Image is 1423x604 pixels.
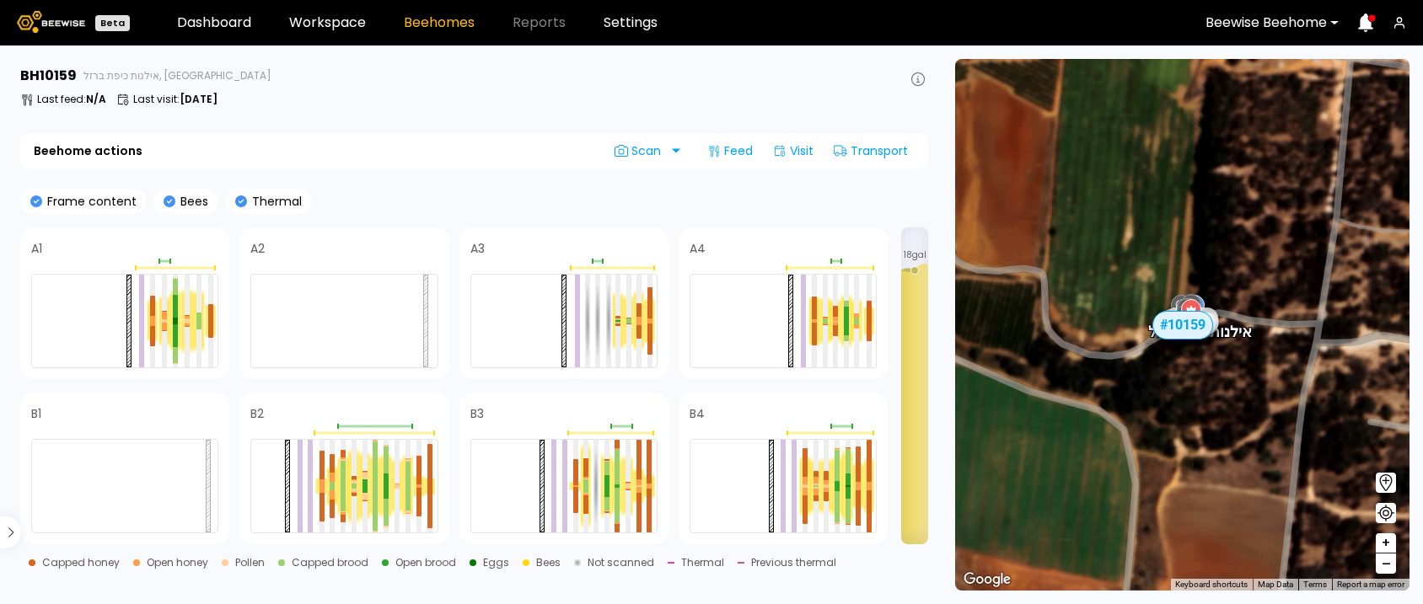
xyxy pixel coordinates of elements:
button: Keyboard shortcuts [1175,579,1248,591]
span: Scan [615,144,667,158]
a: Workspace [289,16,366,29]
div: Thermal [681,558,724,568]
a: Open this area in Google Maps (opens a new window) [959,569,1015,591]
span: 18 gal [904,251,926,259]
p: Frame content [42,195,137,207]
h4: A2 [250,243,265,254]
div: Previous thermal [751,558,836,568]
div: # 10080 [1165,310,1219,332]
h4: A4 [690,243,706,254]
span: – [1382,553,1391,575]
h4: B2 [250,408,264,420]
p: Bees [175,195,208,207]
div: Capped honey [42,558,120,568]
div: Not scanned [588,558,654,568]
p: Thermal [247,195,302,207]
div: Beta [95,15,130,31]
div: Pollen [235,558,265,568]
h4: B1 [31,408,41,420]
div: # 10159 [1152,310,1212,339]
a: Settings [604,16,658,29]
div: Open brood [395,558,456,568]
button: Map Data [1258,579,1293,591]
h4: B4 [690,408,705,420]
button: – [1376,553,1396,574]
div: Feed [701,137,760,164]
h4: A3 [470,243,485,254]
b: Beehome actions [34,145,142,157]
div: Eggs [483,558,509,568]
img: Beewise logo [17,11,85,33]
div: Transport [827,137,915,164]
p: Last feed : [37,94,106,104]
span: אילנות כיפת ברזל, [GEOGRAPHIC_DATA] [83,71,271,81]
a: Terms (opens in new tab) [1303,580,1327,589]
div: # 10114 [1163,312,1217,334]
div: Bees [536,558,561,568]
button: + [1376,533,1396,553]
div: Capped brood [292,558,368,568]
h3: BH 10159 [20,69,77,83]
span: Reports [513,16,566,29]
a: Dashboard [177,16,251,29]
b: [DATE] [180,92,217,106]
span: + [1381,532,1391,553]
a: Beehomes [404,16,475,29]
div: אילנות כיפת ברזל [1148,304,1252,339]
p: Last visit : [133,94,217,104]
div: Visit [766,137,820,164]
img: Google [959,569,1015,591]
h4: A1 [31,243,42,254]
a: Report a map error [1337,580,1404,589]
div: # 10229 [1162,313,1216,335]
b: N/A [86,92,106,106]
div: Open honey [147,558,208,568]
h4: B3 [470,408,484,420]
